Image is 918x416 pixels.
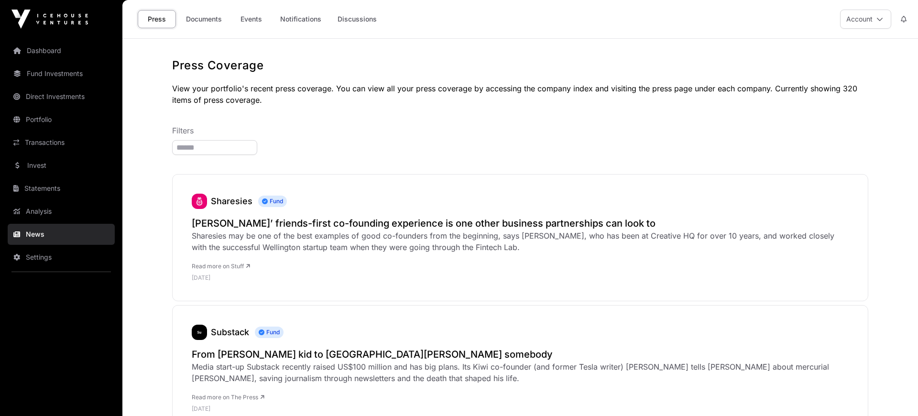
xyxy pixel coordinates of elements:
a: From [PERSON_NAME] kid to [GEOGRAPHIC_DATA][PERSON_NAME] somebody [192,348,849,361]
span: Fund [255,327,284,338]
a: Sharesies [192,194,207,209]
div: Media start-up Substack recently raised US$100 million and has big plans. Its Kiwi co-founder (an... [192,361,849,384]
a: Dashboard [8,40,115,61]
a: Notifications [274,10,328,28]
img: Icehouse Ventures Logo [11,10,88,29]
a: Press [138,10,176,28]
a: Read more on The Press [192,394,264,401]
img: substack435.png [192,325,207,340]
a: Events [232,10,270,28]
div: Sharesies may be one of the best examples of good co-founders from the beginning, says [PERSON_NA... [192,230,849,253]
a: Direct Investments [8,86,115,107]
a: Invest [8,155,115,176]
span: Fund [258,196,287,207]
button: Account [840,10,891,29]
a: Substack [211,327,249,337]
img: sharesies_logo.jpeg [192,194,207,209]
h1: Press Coverage [172,58,868,73]
a: Transactions [8,132,115,153]
a: Portfolio [8,109,115,130]
a: Discussions [331,10,383,28]
a: Documents [180,10,228,28]
a: Statements [8,178,115,199]
a: Analysis [8,201,115,222]
a: [PERSON_NAME]’ friends-first co-founding experience is one other business partnerships can look to [192,217,849,230]
a: Read more on Stuff [192,263,250,270]
a: Substack [192,325,207,340]
a: Fund Investments [8,63,115,84]
a: Settings [8,247,115,268]
a: Sharesies [211,196,252,206]
p: Filters [172,125,868,136]
p: [DATE] [192,274,849,282]
p: View your portfolio's recent press coverage. You can view all your press coverage by accessing th... [172,83,868,106]
p: [DATE] [192,405,849,413]
iframe: Chat Widget [870,370,918,416]
a: News [8,224,115,245]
